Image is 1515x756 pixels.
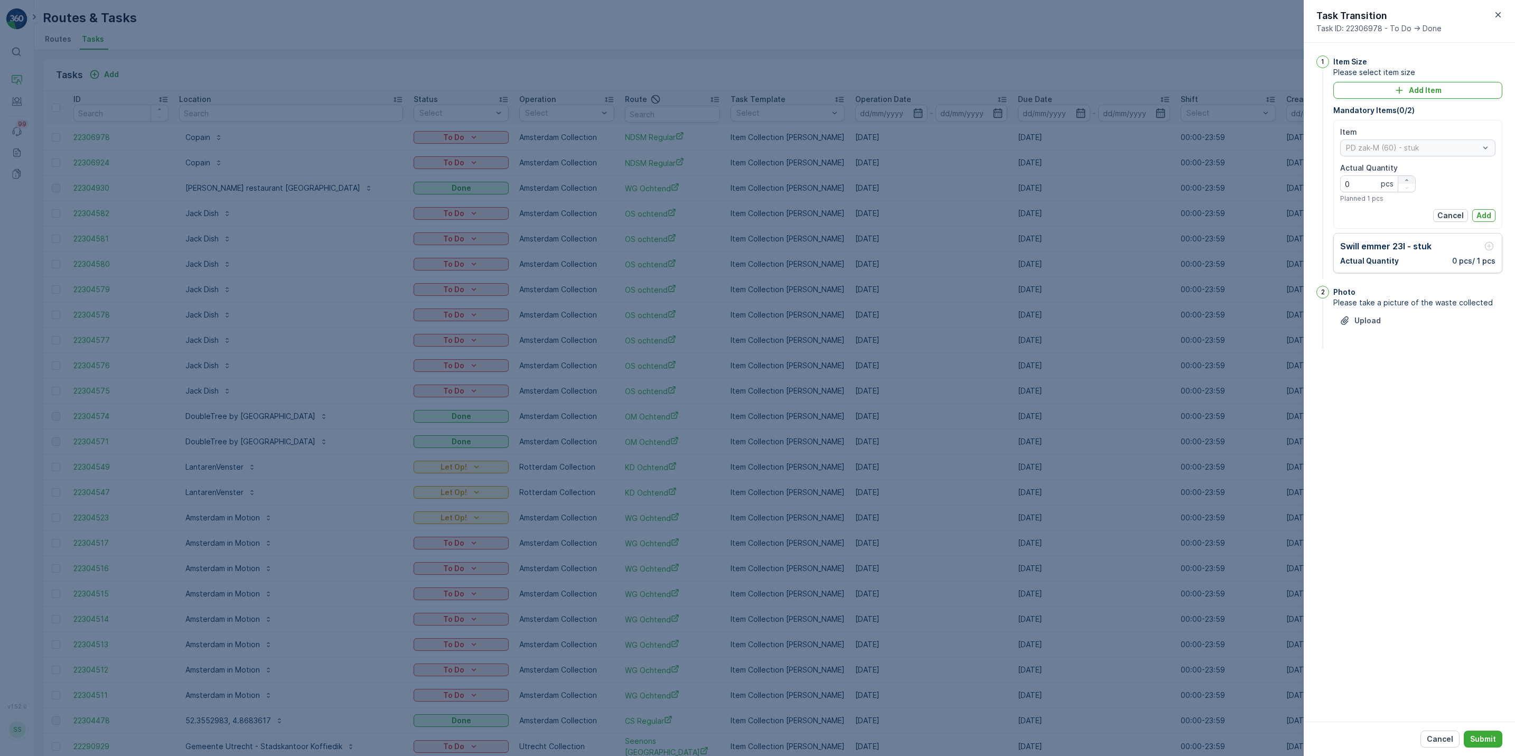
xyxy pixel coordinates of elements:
[1316,8,1442,23] p: Task Transition
[1333,82,1502,99] button: Add Item
[1340,256,1399,266] p: Actual Quantity
[1333,67,1502,78] span: Please select item size
[1340,240,1432,253] p: Swill emmer 23l - stuk
[1470,734,1496,744] p: Submit
[1420,731,1460,748] button: Cancel
[1464,731,1502,748] button: Submit
[1340,194,1383,203] span: Planned 1 pcs
[1433,209,1468,222] button: Cancel
[1452,256,1495,266] p: 0 pcs / 1 pcs
[1472,209,1495,222] button: Add
[1437,210,1464,221] p: Cancel
[1340,163,1398,172] label: Actual Quantity
[1316,286,1329,298] div: 2
[1354,315,1381,326] p: Upload
[1427,734,1453,744] p: Cancel
[1316,55,1329,68] div: 1
[1476,210,1491,221] p: Add
[1316,23,1442,34] span: Task ID: 22306978 - To Do -> Done
[1409,85,1442,96] p: Add Item
[1381,179,1394,189] p: pcs
[1333,105,1502,116] p: Mandatory Items ( 0 / 2 )
[1333,297,1502,308] span: Please take a picture of the waste collected
[1333,312,1387,329] button: Upload File
[1340,127,1357,136] label: Item
[1333,57,1367,67] p: Item Size
[1333,287,1355,297] p: Photo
